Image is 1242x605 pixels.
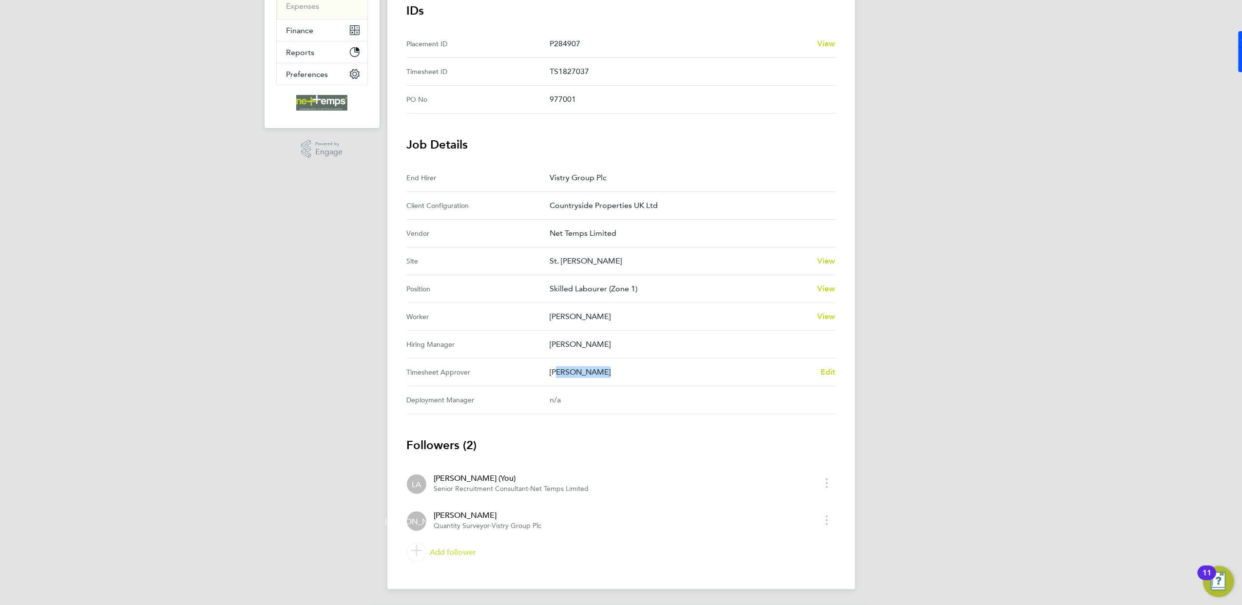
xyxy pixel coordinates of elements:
[407,94,550,105] div: PO No
[287,48,315,57] span: Reports
[407,200,550,211] div: Client Configuration
[407,539,836,566] a: Add follower
[287,26,314,35] span: Finance
[492,522,542,530] span: Vistry Group Plc
[821,366,836,378] a: Edit
[818,475,836,491] button: timesheet menu
[550,172,828,184] p: Vistry Group Plc
[817,39,836,48] span: View
[407,339,550,350] div: Hiring Manager
[407,311,550,322] div: Worker
[490,522,492,530] span: ·
[385,516,448,527] span: [PERSON_NAME]
[550,339,828,350] p: [PERSON_NAME]
[315,140,343,148] span: Powered by
[407,137,836,152] h3: Job Details
[817,255,836,267] a: View
[407,394,550,406] div: Deployment Manager
[407,474,426,494] div: Lauren Ashmore (You)
[407,227,550,239] div: Vendor
[529,485,531,493] span: ·
[434,485,529,493] span: Senior Recruitment Consultant
[412,479,421,490] span: LA
[407,3,836,19] h3: IDs
[407,366,550,378] div: Timesheet Approver
[550,311,809,322] p: [PERSON_NAME]
[817,312,836,321] span: View
[1203,573,1211,586] div: 11
[550,366,813,378] p: [PERSON_NAME]
[817,38,836,50] a: View
[817,256,836,265] span: View
[287,70,328,79] span: Preferences
[287,1,320,11] a: Expenses
[434,473,589,484] div: [PERSON_NAME] (You)
[550,94,828,105] p: 977001
[277,41,367,63] button: Reports
[407,511,426,531] div: James Archer
[407,3,836,566] section: Details
[817,284,836,293] span: View
[407,38,550,50] div: Placement ID
[407,283,550,295] div: Position
[821,367,836,377] span: Edit
[550,227,828,239] p: Net Temps Limited
[531,485,589,493] span: Net Temps Limited
[817,283,836,295] a: View
[407,255,550,267] div: Site
[550,394,820,406] div: n/a
[276,95,368,111] a: Go to home page
[818,512,836,528] button: timesheet menu
[550,200,828,211] p: Countryside Properties UK Ltd
[301,140,343,158] a: Powered byEngage
[434,510,542,521] div: [PERSON_NAME]
[277,19,367,41] button: Finance
[407,437,836,453] h3: Followers (2)
[550,283,809,295] p: Skilled Labourer (Zone 1)
[315,148,343,156] span: Engage
[407,66,550,77] div: Timesheet ID
[434,522,490,530] span: Quantity Surveyor
[550,66,828,77] p: TS1827037
[277,63,367,85] button: Preferences
[817,311,836,322] a: View
[407,172,550,184] div: End Hirer
[550,255,809,267] p: St. [PERSON_NAME]
[296,95,348,111] img: net-temps-logo-retina.png
[1203,566,1234,597] button: Open Resource Center, 11 new notifications
[550,38,809,50] p: P284907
